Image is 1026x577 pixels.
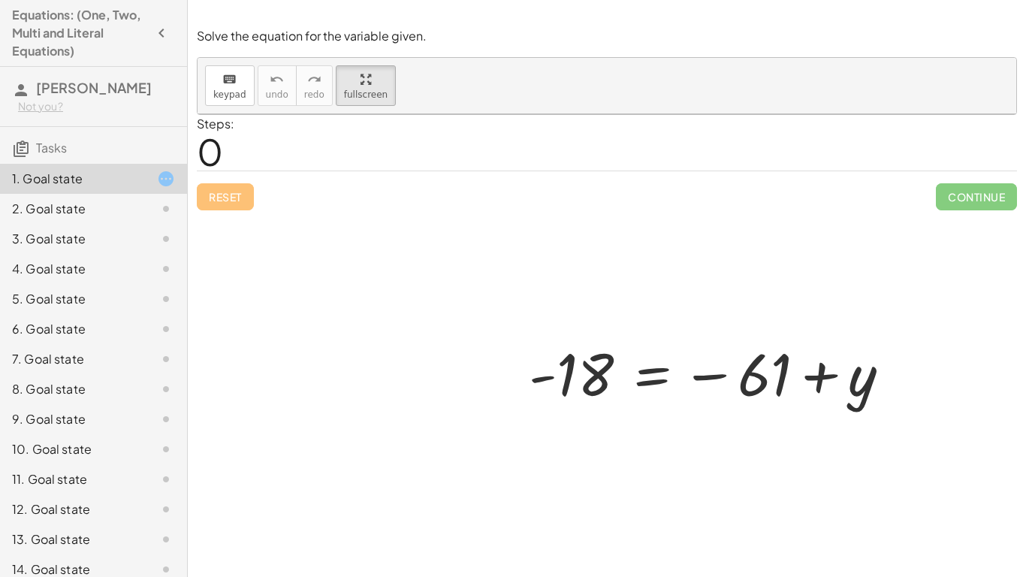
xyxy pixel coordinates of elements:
i: Task not started. [157,380,175,398]
span: keypad [213,89,246,100]
div: 12. Goal state [12,500,133,518]
div: 7. Goal state [12,350,133,368]
i: Task not started. [157,500,175,518]
i: Task not started. [157,470,175,488]
p: Solve the equation for the variable given. [197,28,1017,45]
div: Not you? [18,99,175,114]
i: redo [307,71,321,89]
div: 4. Goal state [12,260,133,278]
i: undo [270,71,284,89]
span: Tasks [36,140,67,156]
div: 3. Goal state [12,230,133,248]
button: redoredo [296,65,333,106]
div: 2. Goal state [12,200,133,218]
label: Steps: [197,116,234,131]
div: 6. Goal state [12,320,133,338]
i: keyboard [222,71,237,89]
span: redo [304,89,324,100]
i: Task not started. [157,350,175,368]
i: Task not started. [157,290,175,308]
i: Task not started. [157,200,175,218]
i: Task not started. [157,260,175,278]
span: fullscreen [344,89,388,100]
i: Task not started. [157,530,175,548]
i: Task started. [157,170,175,188]
div: 1. Goal state [12,170,133,188]
button: undoundo [258,65,297,106]
div: 10. Goal state [12,440,133,458]
div: 13. Goal state [12,530,133,548]
span: [PERSON_NAME] [36,79,152,96]
button: fullscreen [336,65,396,106]
div: 5. Goal state [12,290,133,308]
i: Task not started. [157,410,175,428]
div: 11. Goal state [12,470,133,488]
div: 9. Goal state [12,410,133,428]
div: 8. Goal state [12,380,133,398]
i: Task not started. [157,320,175,338]
i: Task not started. [157,230,175,248]
h4: Equations: (One, Two, Multi and Literal Equations) [12,6,148,60]
i: Task not started. [157,440,175,458]
button: keyboardkeypad [205,65,255,106]
span: 0 [197,128,223,174]
span: undo [266,89,288,100]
